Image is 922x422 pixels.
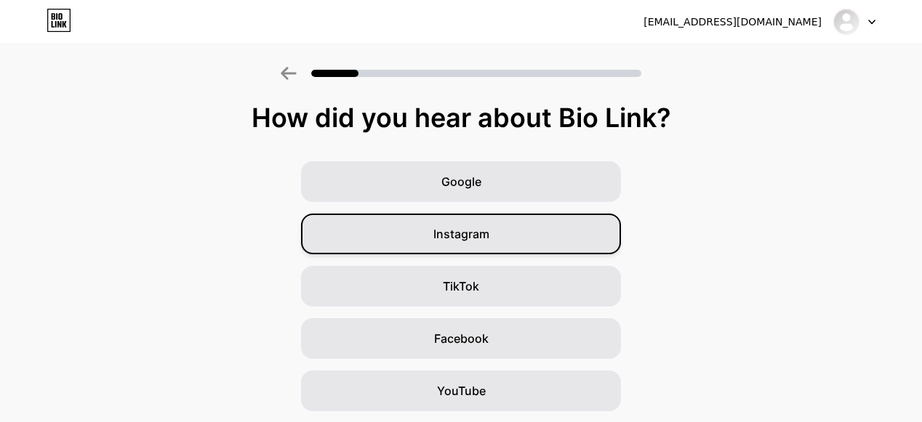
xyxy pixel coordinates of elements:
[644,15,822,30] div: [EMAIL_ADDRESS][DOMAIN_NAME]
[433,225,489,243] span: Instagram
[437,382,486,399] span: YouTube
[7,103,915,132] div: How did you hear about Bio Link?
[443,277,479,295] span: TikTok
[833,8,860,36] img: Shanya Ali
[441,173,481,190] span: Google
[434,330,489,347] span: Facebook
